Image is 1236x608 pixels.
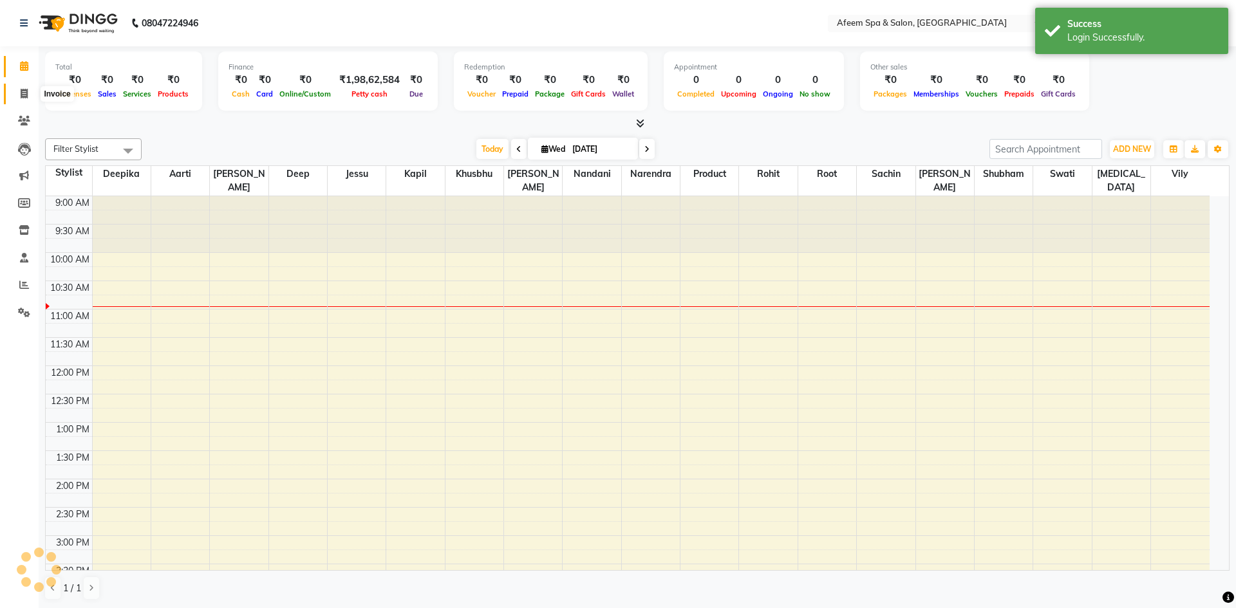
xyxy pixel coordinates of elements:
[53,536,92,549] div: 3:00 PM
[405,73,427,88] div: ₹0
[910,73,962,88] div: ₹0
[348,89,391,98] span: Petty cash
[33,5,121,41] img: logo
[499,73,532,88] div: ₹0
[48,309,92,323] div: 11:00 AM
[568,89,609,98] span: Gift Cards
[1038,89,1079,98] span: Gift Cards
[210,166,268,196] span: [PERSON_NAME]
[962,89,1001,98] span: Vouchers
[53,143,98,154] span: Filter Stylist
[48,338,92,351] div: 11:30 AM
[120,89,154,98] span: Services
[229,62,427,73] div: Finance
[53,564,92,578] div: 3:30 PM
[622,166,680,182] span: Narendra
[674,62,834,73] div: Appointment
[718,73,760,88] div: 0
[563,166,621,182] span: Nandani
[760,73,796,88] div: 0
[680,166,738,182] span: Product
[1110,140,1154,158] button: ADD NEW
[962,73,1001,88] div: ₹0
[674,73,718,88] div: 0
[609,73,637,88] div: ₹0
[504,166,562,196] span: [PERSON_NAME]
[328,166,386,182] span: jessu
[269,166,327,182] span: deep
[53,225,92,238] div: 9:30 AM
[532,89,568,98] span: Package
[95,89,120,98] span: Sales
[1033,166,1091,182] span: swati
[1113,144,1151,154] span: ADD NEW
[989,139,1102,159] input: Search Appointment
[253,89,276,98] span: Card
[798,166,856,182] span: root
[48,366,92,380] div: 12:00 PM
[739,166,797,182] span: rohit
[870,62,1079,73] div: Other sales
[796,89,834,98] span: No show
[538,144,568,154] span: Wed
[975,166,1033,182] span: Shubham
[154,89,192,98] span: Products
[48,394,92,408] div: 12:30 PM
[1067,17,1219,31] div: Success
[760,89,796,98] span: Ongoing
[48,281,92,295] div: 10:30 AM
[499,89,532,98] span: Prepaid
[532,73,568,88] div: ₹0
[464,73,499,88] div: ₹0
[229,89,253,98] span: Cash
[568,140,633,159] input: 2025-09-03
[1001,73,1038,88] div: ₹0
[229,73,253,88] div: ₹0
[95,73,120,88] div: ₹0
[796,73,834,88] div: 0
[48,253,92,266] div: 10:00 AM
[609,89,637,98] span: Wallet
[41,86,73,102] div: Invoice
[55,62,192,73] div: Total
[53,508,92,521] div: 2:30 PM
[386,166,444,182] span: kapil
[476,139,509,159] span: Today
[55,73,95,88] div: ₹0
[53,451,92,465] div: 1:30 PM
[910,89,962,98] span: Memberships
[870,89,910,98] span: Packages
[142,5,198,41] b: 08047224946
[406,89,426,98] span: Due
[464,62,637,73] div: Redemption
[93,166,151,182] span: Deepika
[63,582,81,595] span: 1 / 1
[151,166,209,182] span: aarti
[916,166,974,196] span: [PERSON_NAME]
[276,89,334,98] span: Online/Custom
[1092,166,1150,196] span: [MEDICAL_DATA]
[53,196,92,210] div: 9:00 AM
[718,89,760,98] span: Upcoming
[46,166,92,180] div: Stylist
[674,89,718,98] span: Completed
[445,166,503,182] span: khusbhu
[464,89,499,98] span: Voucher
[1151,166,1210,182] span: Vily
[276,73,334,88] div: ₹0
[870,73,910,88] div: ₹0
[1038,73,1079,88] div: ₹0
[568,73,609,88] div: ₹0
[857,166,915,182] span: sachin
[1001,89,1038,98] span: Prepaids
[154,73,192,88] div: ₹0
[1067,31,1219,44] div: Login Successfully.
[53,423,92,436] div: 1:00 PM
[53,479,92,493] div: 2:00 PM
[334,73,405,88] div: ₹1,98,62,584
[120,73,154,88] div: ₹0
[253,73,276,88] div: ₹0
